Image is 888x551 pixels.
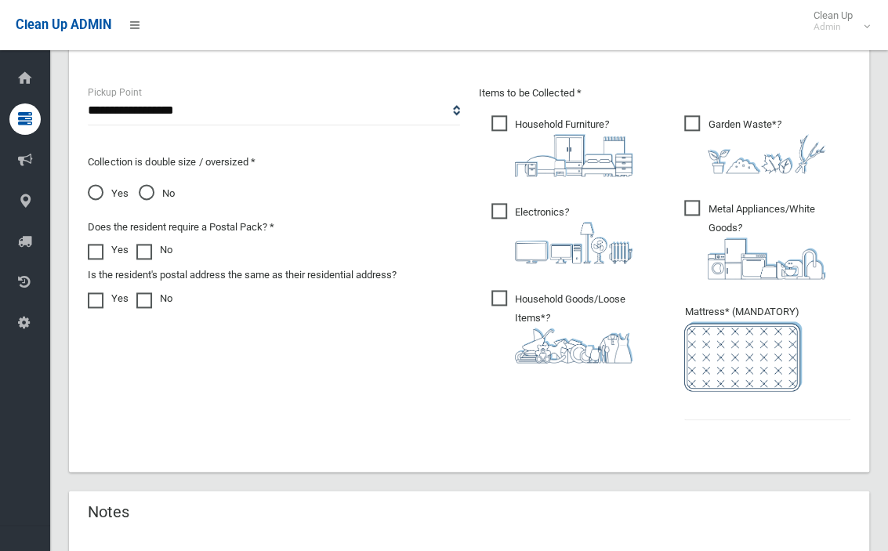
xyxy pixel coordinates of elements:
img: aa9efdbe659d29b613fca23ba79d85cb.png [515,134,632,176]
i: ? [515,312,658,363]
img: 394712a680b73dbc3d2a6a3a7ffe5a07.png [515,222,632,263]
img: e7408bece873d2c1783593a074e5cb2f.png [684,321,802,391]
img: 4fd8a5c772b2c999c83690221e5242e0.png [708,134,825,173]
span: Mattress* (MANDATORY) [684,306,850,391]
label: Does the resident require a Postal Pack? * [88,218,274,237]
p: Collection is double size / oversized * [88,153,460,172]
label: Yes [88,241,129,259]
small: Admin [814,21,853,33]
i: ? [708,118,825,173]
span: Clean Up ADMIN [16,17,111,32]
label: No [136,289,172,308]
span: Household Furniture [491,115,632,176]
i: ? [515,118,632,176]
label: Is the resident's postal address the same as their residential address? [88,266,397,285]
span: Yes [88,184,129,203]
span: Electronics [491,203,632,263]
img: b13cc3517677393f34c0a387616ef184.png [515,328,632,363]
img: 36c1b0289cb1767239cdd3de9e694f19.png [708,237,825,279]
p: Items to be Collected * [479,84,851,103]
span: Metal Appliances/White Goods [684,200,850,279]
span: No [139,184,175,203]
span: Household Goods/Loose Items* [491,290,658,363]
header: Notes [69,496,148,527]
i: ? [708,222,850,279]
label: Yes [88,289,129,308]
label: No [136,241,172,259]
span: Clean Up [806,9,868,33]
span: Garden Waste* [684,115,825,173]
i: ? [515,206,632,263]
